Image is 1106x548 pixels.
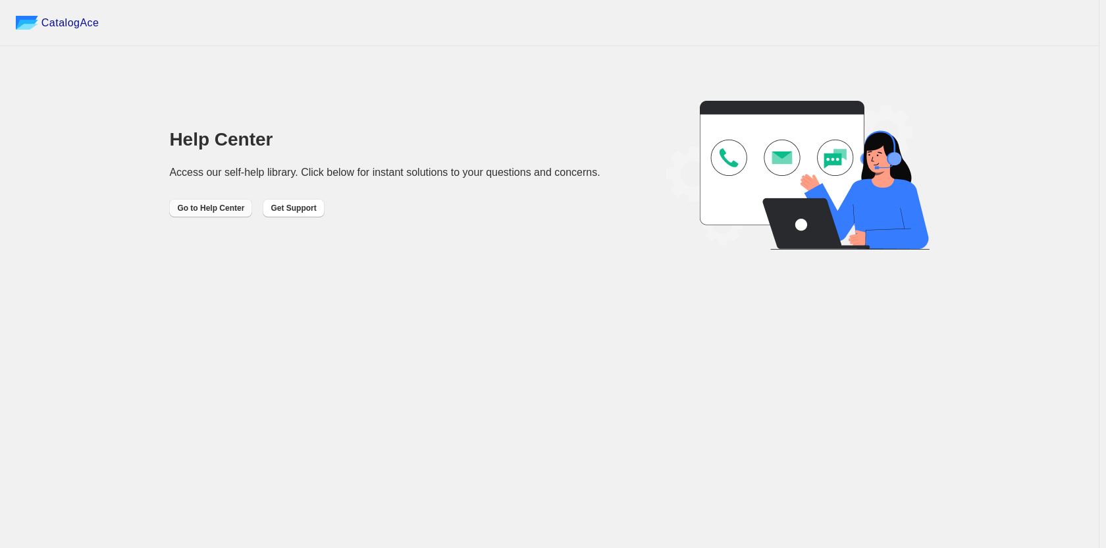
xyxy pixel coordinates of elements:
[41,16,99,30] span: CatalogAce
[169,133,600,146] h1: Help Center
[169,199,252,217] button: Go to Help Center
[177,203,244,213] span: Go to Help Center
[666,101,930,250] img: help_center
[169,166,600,179] p: Access our self-help library. Click below for instant solutions to your questions and concerns.
[16,16,38,30] img: catalog ace
[271,203,316,213] span: Get Support
[263,199,324,217] button: Get Support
